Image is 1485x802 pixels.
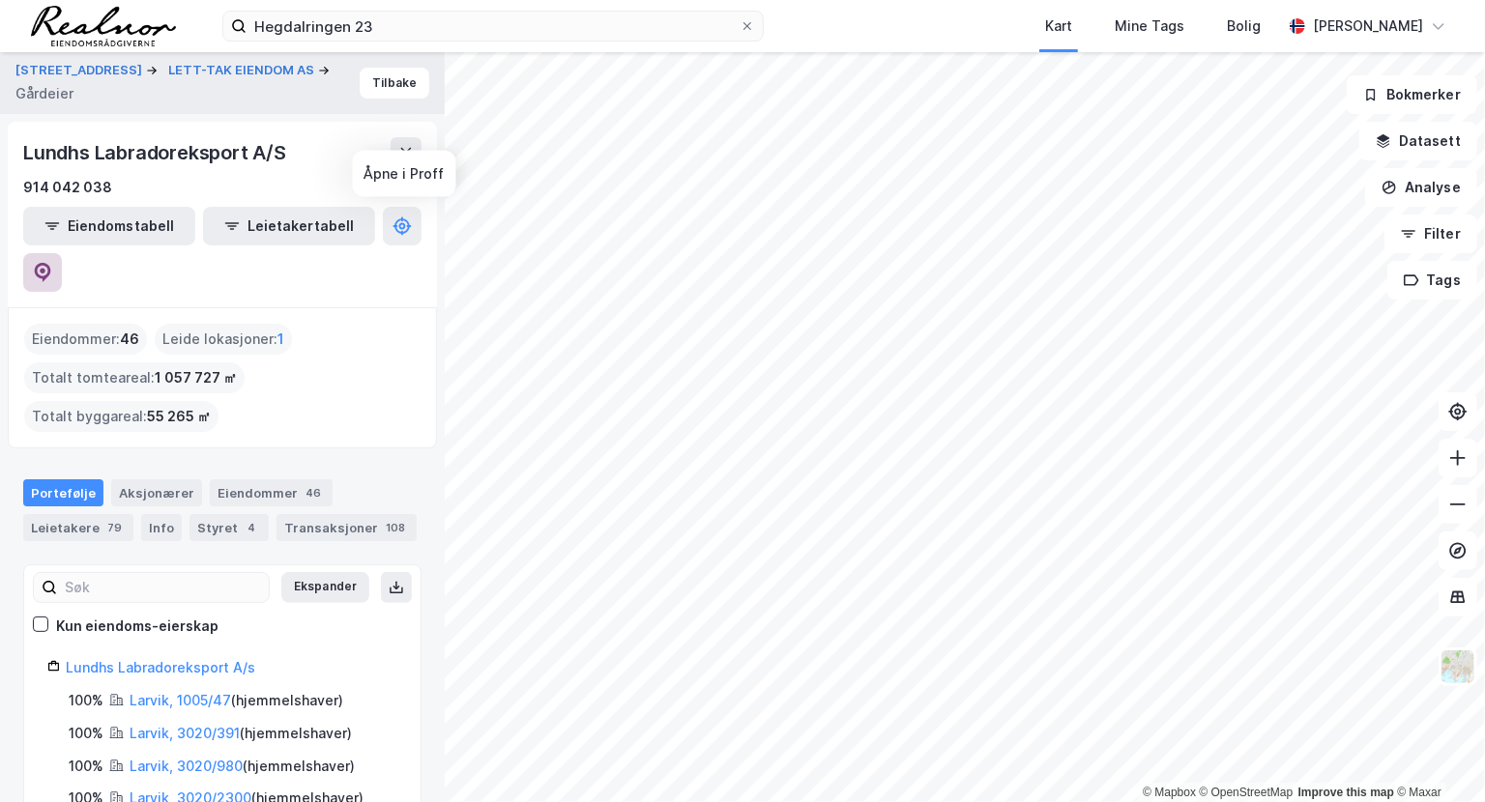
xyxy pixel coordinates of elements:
[1298,786,1394,799] a: Improve this map
[277,514,417,541] div: Transaksjoner
[103,518,126,537] div: 79
[1388,709,1485,802] iframe: Chat Widget
[155,366,237,389] span: 1 057 727 ㎡
[1227,14,1261,38] div: Bolig
[1387,261,1477,300] button: Tags
[24,324,147,355] div: Eiendommer :
[69,722,103,745] div: 100%
[147,405,211,428] span: 55 265 ㎡
[1440,648,1476,685] img: Z
[56,615,218,638] div: Kun eiendoms-eierskap
[247,12,740,41] input: Søk på adresse, matrikkel, gårdeiere, leietakere eller personer
[23,176,112,199] div: 914 042 038
[130,692,231,708] a: Larvik, 1005/47
[130,689,343,712] div: ( hjemmelshaver )
[382,518,409,537] div: 108
[57,573,269,602] input: Søk
[155,324,292,355] div: Leide lokasjoner :
[111,479,202,506] div: Aksjonærer
[1347,75,1477,114] button: Bokmerker
[69,755,103,778] div: 100%
[130,758,243,774] a: Larvik, 3020/980
[1143,786,1196,799] a: Mapbox
[203,207,375,245] button: Leietakertabell
[66,659,255,675] a: Lundhs Labradoreksport A/s
[210,479,333,506] div: Eiendommer
[302,483,325,502] div: 46
[31,6,176,46] img: realnor-logo.934646d98de889bb5806.png
[281,572,369,603] button: Ekspander
[120,328,139,351] span: 46
[277,328,284,351] span: 1
[189,514,269,541] div: Styret
[1313,14,1423,38] div: [PERSON_NAME]
[1365,168,1477,207] button: Analyse
[15,82,73,105] div: Gårdeier
[23,479,103,506] div: Portefølje
[23,137,290,168] div: Lundhs Labradoreksport A/S
[1115,14,1184,38] div: Mine Tags
[1384,215,1477,253] button: Filter
[141,514,182,541] div: Info
[1359,122,1477,160] button: Datasett
[130,722,352,745] div: ( hjemmelshaver )
[1388,709,1485,802] div: Kontrollprogram for chat
[23,207,195,245] button: Eiendomstabell
[23,514,133,541] div: Leietakere
[360,68,429,99] button: Tilbake
[24,401,218,432] div: Totalt byggareal :
[168,61,318,80] button: LETT-TAK EIENDOM AS
[15,61,146,80] button: [STREET_ADDRESS]
[69,689,103,712] div: 100%
[242,518,261,537] div: 4
[1045,14,1072,38] div: Kart
[130,755,355,778] div: ( hjemmelshaver )
[24,362,245,393] div: Totalt tomteareal :
[1200,786,1294,799] a: OpenStreetMap
[130,725,240,741] a: Larvik, 3020/391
